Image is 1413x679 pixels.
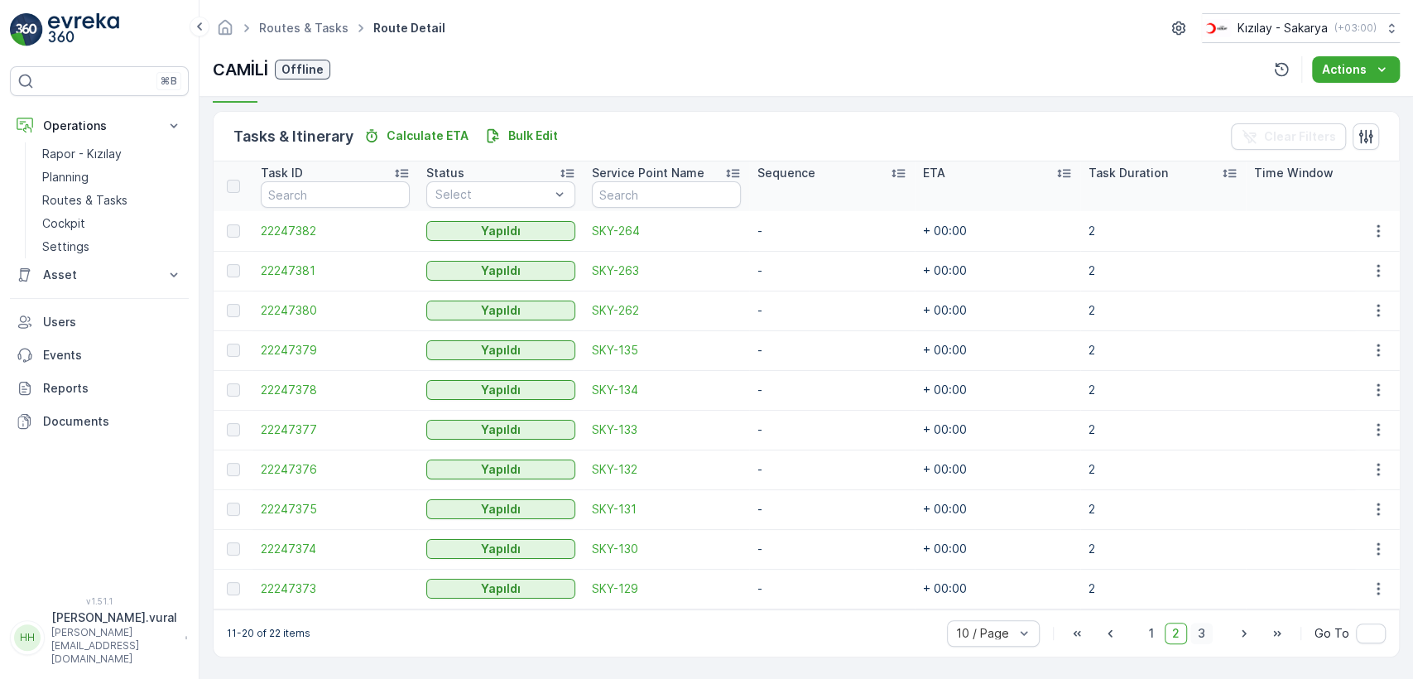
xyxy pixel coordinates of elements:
span: Route Detail [370,20,449,36]
p: Planning [42,169,89,185]
a: SKY-132 [592,461,741,478]
button: HH[PERSON_NAME].vural[PERSON_NAME][EMAIL_ADDRESS][DOMAIN_NAME] [10,609,189,666]
div: Toggle Row Selected [227,503,240,516]
a: SKY-133 [592,421,741,438]
button: Yapıldı [426,340,575,360]
a: 22247381 [261,262,410,279]
p: 2 [1089,501,1238,518]
td: - [749,450,915,489]
td: + 00:00 [915,410,1080,450]
p: Clear Filters [1264,128,1336,145]
a: SKY-130 [592,541,741,557]
p: 2 [1089,262,1238,279]
p: ( +03:00 ) [1334,22,1377,35]
span: 22247373 [261,580,410,597]
button: Yapıldı [426,579,575,599]
p: 11-20 of 22 items [227,627,310,640]
td: + 00:00 [915,370,1080,410]
td: - [749,410,915,450]
div: Toggle Row Selected [227,582,240,595]
img: logo_light-DOdMpM7g.png [48,13,119,46]
td: + 00:00 [915,330,1080,370]
button: Yapıldı [426,380,575,400]
button: Asset [10,258,189,291]
p: Yapıldı [481,501,521,518]
p: Yapıldı [481,421,521,438]
a: SKY-264 [592,223,741,239]
p: 2 [1089,302,1238,319]
p: Yapıldı [481,580,521,597]
p: 2 [1089,461,1238,478]
p: Bulk Edit [508,128,558,144]
img: k%C4%B1z%C4%B1lay_DTAvauz.png [1202,19,1231,37]
p: Calculate ETA [387,128,469,144]
p: Rapor - Kızılay [42,146,122,162]
p: Yapıldı [481,382,521,398]
td: - [749,529,915,569]
button: Clear Filters [1231,123,1346,150]
a: 22247380 [261,302,410,319]
p: Sequence [757,165,815,181]
img: logo [10,13,43,46]
div: HH [14,624,41,651]
td: - [749,211,915,251]
td: + 00:00 [915,211,1080,251]
a: Settings [36,235,189,258]
button: Yapıldı [426,301,575,320]
td: + 00:00 [915,450,1080,489]
a: 22247376 [261,461,410,478]
a: 22247377 [261,421,410,438]
a: SKY-262 [592,302,741,319]
a: Routes & Tasks [259,21,348,35]
td: + 00:00 [915,489,1080,529]
p: Status [426,165,464,181]
td: + 00:00 [915,291,1080,330]
p: CAMİLİ [213,57,268,82]
div: Toggle Row Selected [227,463,240,476]
p: Settings [42,238,89,255]
span: 2 [1165,623,1187,644]
td: - [749,370,915,410]
button: Yapıldı [426,539,575,559]
p: Routes & Tasks [42,192,127,209]
div: Toggle Row Selected [227,383,240,397]
div: Toggle Row Selected [227,423,240,436]
a: SKY-135 [592,342,741,359]
p: [PERSON_NAME][EMAIL_ADDRESS][DOMAIN_NAME] [51,626,177,666]
span: 22247375 [261,501,410,518]
button: Offline [275,60,330,79]
button: Yapıldı [426,221,575,241]
a: 22247374 [261,541,410,557]
button: Yapıldı [426,499,575,519]
span: 22247382 [261,223,410,239]
div: Toggle Row Selected [227,224,240,238]
p: Select [435,186,550,203]
div: Toggle Row Selected [227,344,240,357]
a: Users [10,306,189,339]
div: Toggle Row Selected [227,542,240,556]
p: 2 [1089,382,1238,398]
button: Bulk Edit [478,126,565,146]
td: + 00:00 [915,569,1080,609]
p: Yapıldı [481,541,521,557]
p: 2 [1089,421,1238,438]
p: Yapıldı [481,302,521,319]
input: Search [592,181,741,208]
p: Yapıldı [481,461,521,478]
a: SKY-134 [592,382,741,398]
td: - [749,330,915,370]
button: Kızılay - Sakarya(+03:00) [1202,13,1400,43]
a: Planning [36,166,189,189]
p: Offline [281,61,324,78]
p: Task Duration [1089,165,1168,181]
p: Tasks & Itinerary [233,125,353,148]
input: Search [261,181,410,208]
span: v 1.51.1 [10,596,189,606]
